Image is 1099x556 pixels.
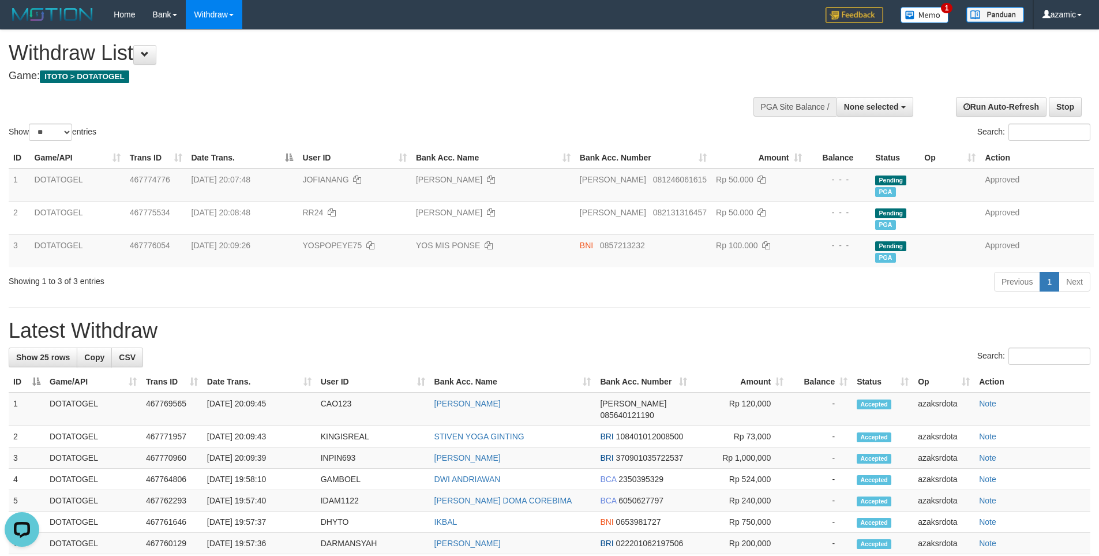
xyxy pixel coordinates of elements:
[187,147,298,169] th: Date Trans.: activate to sort column descending
[618,496,663,505] span: Copy 6050627797 to clipboard
[30,201,125,234] td: DOTATOGEL
[141,533,202,554] td: 467760129
[811,207,867,218] div: - - -
[130,175,170,184] span: 467774776
[580,208,646,217] span: [PERSON_NAME]
[9,70,721,82] h4: Game:
[202,371,316,393] th: Date Trans.: activate to sort column ascending
[9,201,30,234] td: 2
[844,102,899,111] span: None selected
[979,496,996,505] a: Note
[692,371,788,393] th: Amount: activate to sort column ascending
[913,490,974,512] td: azaksrdota
[920,147,980,169] th: Op: activate to sort column ascending
[913,533,974,554] td: azaksrdota
[141,393,202,426] td: 467769565
[9,469,45,490] td: 4
[871,147,920,169] th: Status
[977,348,1090,365] label: Search:
[9,490,45,512] td: 5
[753,97,837,117] div: PGA Site Balance /
[77,348,112,367] a: Copy
[913,469,974,490] td: azaksrdota
[616,517,661,527] span: Copy 0653981727 to clipboard
[600,241,645,250] span: Copy 0857213232 to clipboard
[788,447,852,469] td: -
[580,241,593,250] span: BNI
[9,169,30,202] td: 1
[316,426,430,447] td: KINGISREAL
[711,147,806,169] th: Amount: activate to sort column ascending
[5,5,39,39] button: Open LiveChat chat widget
[141,512,202,533] td: 467761646
[1049,97,1082,117] a: Stop
[875,187,895,197] span: Marked by azaksrdota
[692,393,788,426] td: Rp 120,000
[979,399,996,408] a: Note
[1040,272,1059,292] a: 1
[977,124,1090,141] label: Search:
[130,241,170,250] span: 467776054
[29,124,72,141] select: Showentries
[692,447,788,469] td: Rp 1,000,000
[434,453,501,462] a: [PERSON_NAME]
[980,234,1094,267] td: Approved
[1008,348,1090,365] input: Search:
[1008,124,1090,141] input: Search:
[600,496,616,505] span: BCA
[788,371,852,393] th: Balance: activate to sort column ascending
[807,147,871,169] th: Balance
[9,234,30,267] td: 3
[411,147,575,169] th: Bank Acc. Name: activate to sort column ascending
[653,208,707,217] span: Copy 082131316457 to clipboard
[875,176,906,185] span: Pending
[966,7,1024,23] img: panduan.png
[316,533,430,554] td: DARMANSYAH
[9,271,449,287] div: Showing 1 to 3 of 3 entries
[979,539,996,548] a: Note
[788,393,852,426] td: -
[974,371,1090,393] th: Action
[788,533,852,554] td: -
[788,426,852,447] td: -
[416,241,480,250] a: YOS MIS PONSE
[45,512,141,533] td: DOTATOGEL
[16,353,70,362] span: Show 25 rows
[125,147,187,169] th: Trans ID: activate to sort column ascending
[45,393,141,426] td: DOTATOGEL
[811,174,867,185] div: - - -
[979,432,996,441] a: Note
[692,469,788,490] td: Rp 524,000
[811,240,867,251] div: - - -
[111,348,143,367] a: CSV
[979,475,996,484] a: Note
[857,518,891,528] span: Accepted
[9,124,96,141] label: Show entries
[857,454,891,464] span: Accepted
[692,426,788,447] td: Rp 73,000
[119,353,136,362] span: CSV
[141,426,202,447] td: 467771957
[316,371,430,393] th: User ID: activate to sort column ascending
[9,42,721,65] h1: Withdraw List
[192,208,250,217] span: [DATE] 20:08:48
[302,241,362,250] span: YOSPOPEYE75
[980,169,1094,202] td: Approved
[141,469,202,490] td: 467764806
[857,432,891,442] span: Accepted
[716,208,753,217] span: Rp 50.000
[616,453,684,462] span: Copy 370901035722537 to clipboard
[616,432,684,441] span: Copy 108401012008500 to clipboard
[9,447,45,469] td: 3
[434,496,572,505] a: [PERSON_NAME] DOMA COREBIMA
[40,70,129,83] span: ITOTO > DOTATOGEL
[45,447,141,469] td: DOTATOGEL
[9,348,77,367] a: Show 25 rows
[575,147,711,169] th: Bank Acc. Number: activate to sort column ascending
[202,393,316,426] td: [DATE] 20:09:45
[316,393,430,426] td: CAO123
[875,220,895,230] span: Marked by azaksrdota
[692,512,788,533] td: Rp 750,000
[30,169,125,202] td: DOTATOGEL
[45,533,141,554] td: DOTATOGEL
